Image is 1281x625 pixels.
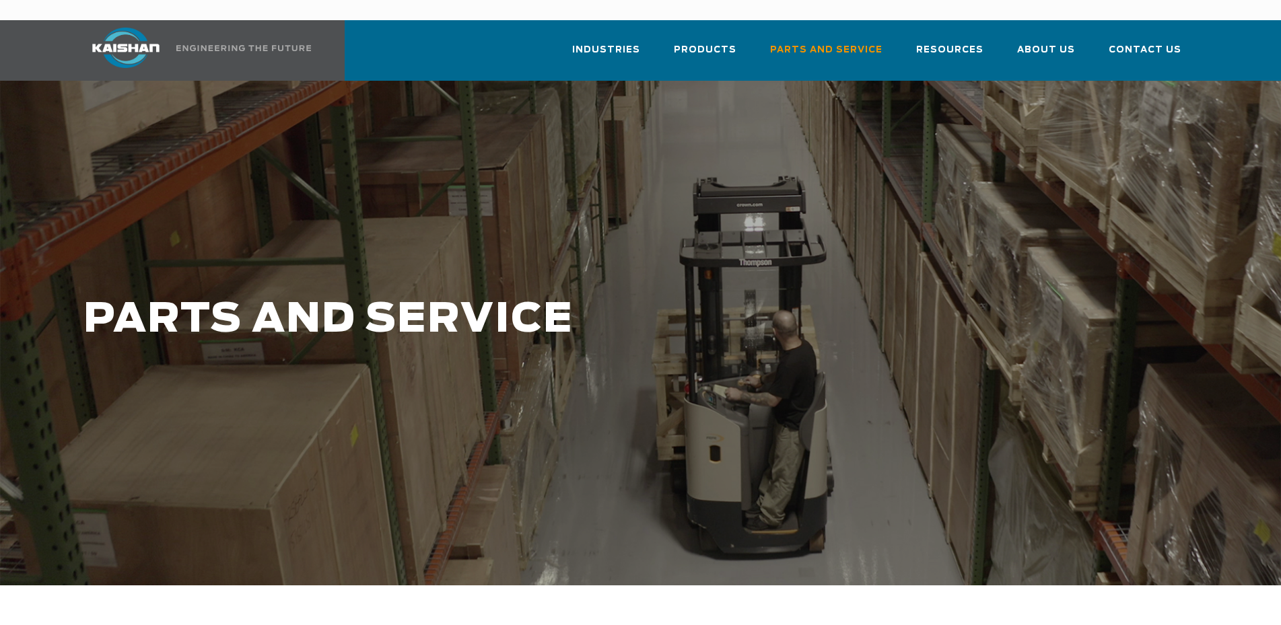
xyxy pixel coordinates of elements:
a: Industries [572,32,640,78]
span: Industries [572,42,640,58]
a: Kaishan USA [75,20,314,81]
a: Resources [916,32,983,78]
span: Products [674,42,736,58]
img: kaishan logo [75,28,176,68]
h1: PARTS AND SERVICE [83,297,1010,342]
img: Engineering the future [176,45,311,51]
span: Parts and Service [770,42,882,58]
a: About Us [1017,32,1075,78]
a: Contact Us [1109,32,1181,78]
span: Resources [916,42,983,58]
a: Parts and Service [770,32,882,78]
a: Products [674,32,736,78]
span: About Us [1017,42,1075,58]
span: Contact Us [1109,42,1181,58]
